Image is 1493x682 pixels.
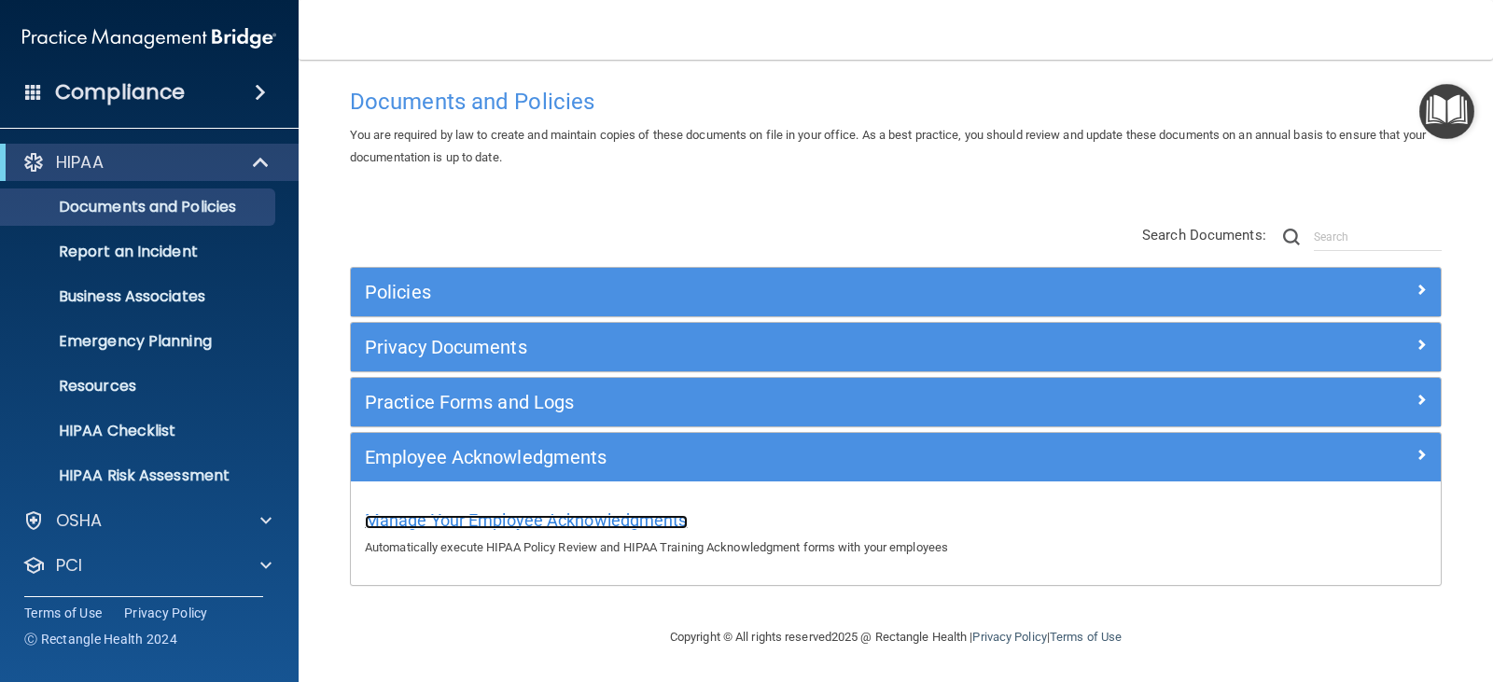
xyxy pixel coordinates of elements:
[365,447,1154,467] h5: Employee Acknowledgments
[56,151,104,174] p: HIPAA
[24,604,102,622] a: Terms of Use
[350,90,1442,114] h4: Documents and Policies
[972,630,1046,644] a: Privacy Policy
[365,387,1427,417] a: Practice Forms and Logs
[1142,227,1266,244] span: Search Documents:
[56,554,82,577] p: PCI
[555,607,1236,667] div: Copyright © All rights reserved 2025 @ Rectangle Health | |
[24,630,177,648] span: Ⓒ Rectangle Health 2024
[12,287,267,306] p: Business Associates
[1283,229,1300,245] img: ic-search.3b580494.png
[22,151,271,174] a: HIPAA
[55,79,185,105] h4: Compliance
[12,332,267,351] p: Emergency Planning
[365,442,1427,472] a: Employee Acknowledgments
[365,515,688,529] a: Manage Your Employee Acknowledgments
[12,198,267,216] p: Documents and Policies
[12,466,267,485] p: HIPAA Risk Assessment
[365,510,688,530] span: Manage Your Employee Acknowledgments
[365,332,1427,362] a: Privacy Documents
[1050,630,1122,644] a: Terms of Use
[365,536,1427,559] p: Automatically execute HIPAA Policy Review and HIPAA Training Acknowledgment forms with your emplo...
[1314,223,1442,251] input: Search
[22,509,272,532] a: OSHA
[56,509,103,532] p: OSHA
[12,377,267,396] p: Resources
[22,554,272,577] a: PCI
[22,20,276,57] img: PMB logo
[365,392,1154,412] h5: Practice Forms and Logs
[1419,84,1474,139] button: Open Resource Center
[365,337,1154,357] h5: Privacy Documents
[365,282,1154,302] h5: Policies
[124,604,208,622] a: Privacy Policy
[12,422,267,440] p: HIPAA Checklist
[12,243,267,261] p: Report an Incident
[350,128,1426,164] span: You are required by law to create and maintain copies of these documents on file in your office. ...
[365,277,1427,307] a: Policies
